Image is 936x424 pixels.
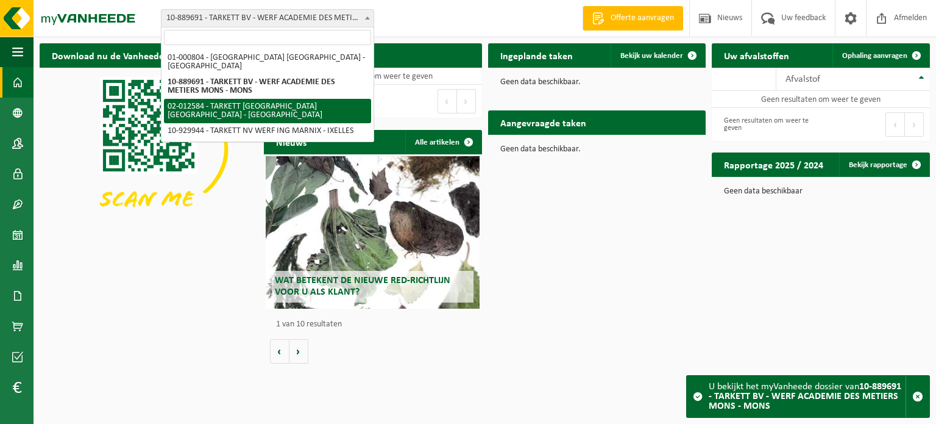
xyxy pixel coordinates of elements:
[832,43,929,68] a: Ophaling aanvragen
[709,382,901,411] strong: 10-889691 - TARKETT BV - WERF ACADEMIE DES METIERS MONS - MONS
[488,110,598,134] h2: Aangevraagde taken
[438,89,457,113] button: Previous
[718,111,815,138] div: Geen resultaten om weer te geven
[40,43,202,67] h2: Download nu de Vanheede+ app!
[161,10,374,27] span: 10-889691 - TARKETT BV - WERF ACADEMIE DES METIERS MONS - MONS
[405,130,481,154] a: Alle artikelen
[164,50,371,74] li: 01-000804 - [GEOGRAPHIC_DATA] [GEOGRAPHIC_DATA] - [GEOGRAPHIC_DATA]
[161,9,374,27] span: 10-889691 - TARKETT BV - WERF ACADEMIE DES METIERS MONS - MONS
[40,68,258,231] img: Download de VHEPlus App
[712,153,835,176] h2: Rapportage 2025 / 2024
[724,187,918,196] p: Geen data beschikbaar
[500,78,694,87] p: Geen data beschikbaar.
[839,153,929,177] a: Bekijk rapportage
[457,89,476,113] button: Next
[164,123,371,139] li: 10-929944 - TARKETT NV WERF ING MARNIX - IXELLES
[488,43,585,67] h2: Ingeplande taken
[266,156,480,309] a: Wat betekent de nieuwe RED-richtlijn voor u als klant?
[276,320,476,329] p: 1 van 10 resultaten
[712,91,930,108] td: Geen resultaten om weer te geven
[620,52,683,60] span: Bekijk uw kalender
[289,339,308,364] button: Volgende
[905,112,924,137] button: Next
[842,52,907,60] span: Ophaling aanvragen
[164,74,371,99] li: 10-889691 - TARKETT BV - WERF ACADEMIE DES METIERS MONS - MONS
[709,376,906,417] div: U bekijkt het myVanheede dossier van
[270,339,289,364] button: Vorige
[608,12,677,24] span: Offerte aanvragen
[785,74,820,84] span: Afvalstof
[712,43,801,67] h2: Uw afvalstoffen
[275,276,450,297] span: Wat betekent de nieuwe RED-richtlijn voor u als klant?
[611,43,704,68] a: Bekijk uw kalender
[885,112,905,137] button: Previous
[583,6,683,31] a: Offerte aanvragen
[164,99,371,123] li: 02-012584 - TARKETT [GEOGRAPHIC_DATA] [GEOGRAPHIC_DATA] - [GEOGRAPHIC_DATA]
[500,145,694,154] p: Geen data beschikbaar.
